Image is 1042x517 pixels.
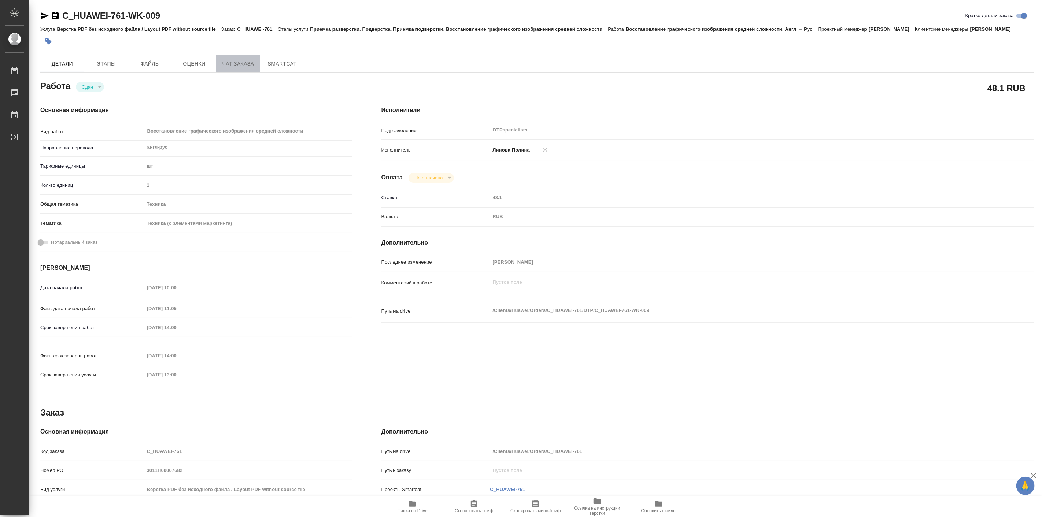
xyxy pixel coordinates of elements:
p: [PERSON_NAME] [970,26,1016,32]
input: Пустое поле [144,484,352,495]
h4: Основная информация [40,427,352,436]
p: Тарифные единицы [40,163,144,170]
p: Услуга [40,26,57,32]
button: Обновить файлы [628,496,690,517]
div: RUB [490,211,980,223]
div: шт [144,160,352,172]
span: Ссылка на инструкции верстки [571,506,624,516]
p: Исполнитель [381,146,490,154]
input: Пустое поле [144,446,352,457]
input: Пустое поле [490,257,980,267]
button: Скопировать бриф [443,496,505,517]
span: 🙏 [1019,478,1032,494]
button: 🙏 [1016,477,1035,495]
p: Линова Полина [490,146,530,154]
span: Скопировать бриф [455,508,493,513]
h4: Исполнители [381,106,1034,115]
p: Проекты Smartcat [381,486,490,493]
h4: Дополнительно [381,238,1034,247]
p: Дата начала работ [40,284,144,291]
div: Сдан [409,173,454,183]
button: Скопировать мини-бриф [505,496,566,517]
div: Техника (с элементами маркетинга) [144,217,352,230]
p: Факт. срок заверш. работ [40,352,144,360]
button: Папка на Drive [382,496,443,517]
p: Путь к заказу [381,467,490,474]
span: Скопировать мини-бриф [510,508,561,513]
input: Пустое поле [490,465,980,476]
p: Работа [608,26,626,32]
h2: Заказ [40,407,64,419]
p: Направление перевода [40,144,144,152]
p: [PERSON_NAME] [869,26,915,32]
input: Пустое поле [144,180,352,190]
p: Путь на drive [381,448,490,455]
h2: Работа [40,79,70,92]
p: Вид услуги [40,486,144,493]
button: Не оплачена [412,175,445,181]
p: Последнее изменение [381,258,490,266]
span: Кратко детали заказа [965,12,1014,19]
span: Оценки [177,59,212,68]
span: Нотариальный заказ [51,239,97,246]
p: Проектный менеджер [818,26,869,32]
h4: [PERSON_NAME] [40,264,352,272]
button: Скопировать ссылку для ЯМессенджера [40,11,49,20]
input: Пустое поле [144,350,208,361]
p: C_HUAWEI-761 [237,26,278,32]
p: Валюта [381,213,490,220]
span: Обновить файлы [641,508,677,513]
p: Общая тематика [40,201,144,208]
p: Верстка PDF без исходного файла / Layout PDF without source file [57,26,221,32]
button: Добавить тэг [40,33,56,49]
span: Детали [45,59,80,68]
p: Подразделение [381,127,490,134]
span: SmartCat [265,59,300,68]
span: Файлы [133,59,168,68]
span: Папка на Drive [398,508,428,513]
input: Пустое поле [490,192,980,203]
p: Кол-во единиц [40,182,144,189]
p: Вид работ [40,128,144,135]
input: Пустое поле [144,465,352,476]
h4: Дополнительно [381,427,1034,436]
input: Пустое поле [144,303,208,314]
p: Путь на drive [381,308,490,315]
h2: 48.1 RUB [987,82,1026,94]
button: Ссылка на инструкции верстки [566,496,628,517]
input: Пустое поле [144,322,208,333]
p: Этапы услуги [278,26,310,32]
input: Пустое поле [144,369,208,380]
p: Восстановление графического изображения средней сложности, Англ → Рус [626,26,818,32]
a: C_HUAWEI-761 [490,487,525,492]
div: Техника [144,198,352,211]
h4: Оплата [381,173,403,182]
span: Этапы [89,59,124,68]
p: Срок завершения услуги [40,371,144,379]
p: Ставка [381,194,490,201]
input: Пустое поле [490,446,980,457]
span: Чат заказа [221,59,256,68]
button: Сдан [80,84,95,90]
p: Тематика [40,220,144,227]
p: Клиентские менеджеры [915,26,970,32]
p: Номер РО [40,467,144,474]
p: Срок завершения работ [40,324,144,331]
div: Сдан [76,82,104,92]
p: Комментарий к работе [381,279,490,287]
p: Приемка разверстки, Подверстка, Приемка подверстки, Восстановление графического изображения средн... [310,26,608,32]
textarea: /Clients/Huawei/Orders/C_HUAWEI-761/DTP/C_HUAWEI-761-WK-009 [490,304,980,317]
button: Скопировать ссылку [51,11,60,20]
h4: Основная информация [40,106,352,115]
p: Код заказа [40,448,144,455]
input: Пустое поле [144,282,208,293]
a: C_HUAWEI-761-WK-009 [62,11,160,21]
p: Заказ: [221,26,237,32]
p: Факт. дата начала работ [40,305,144,312]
